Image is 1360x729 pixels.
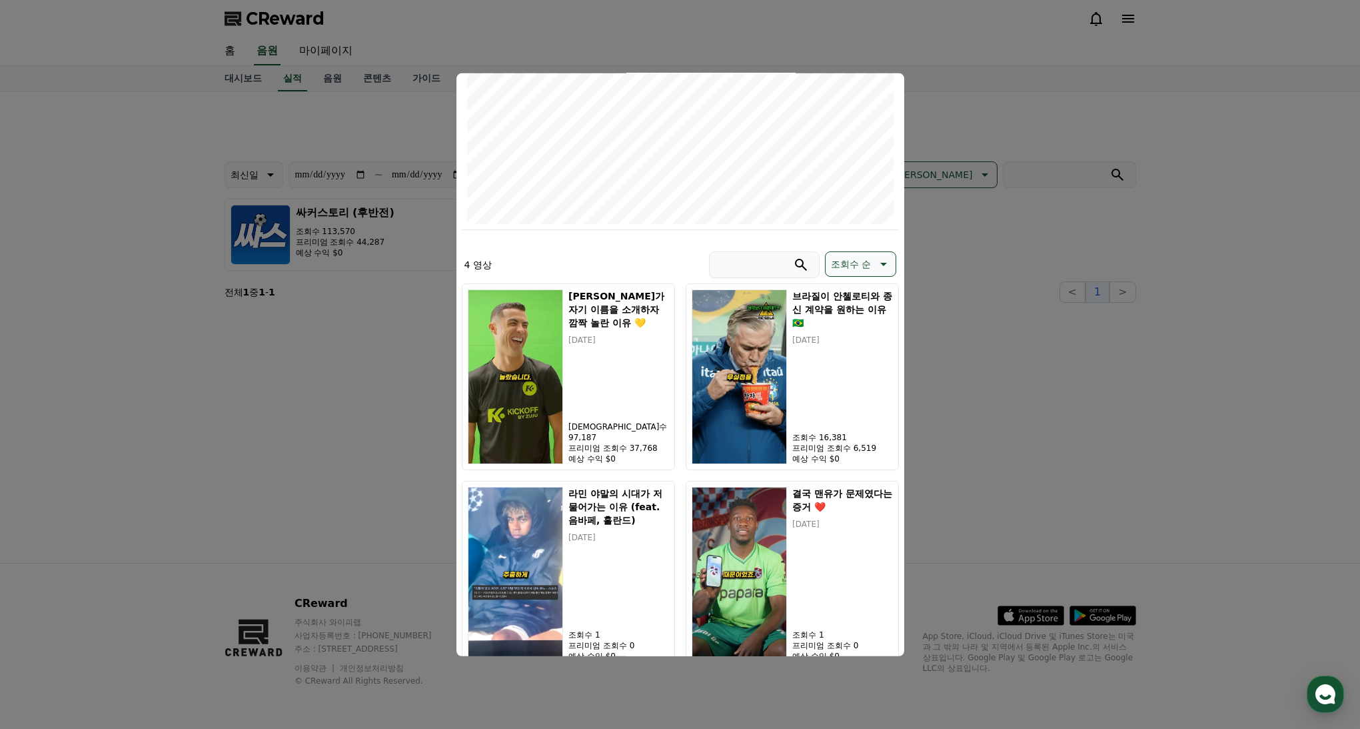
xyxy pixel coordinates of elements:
p: [DATE] [568,334,668,345]
p: [DATE] [792,334,892,345]
a: Settings [172,423,256,456]
p: 조회수 1 [568,629,668,640]
button: 결국 맨유가 문제였다는 증거 ❤️ 결국 맨유가 문제였다는 증거 ❤️ [DATE] 조회수 1 프리미엄 조회수 0 예상 수익 $0 [686,480,899,667]
p: 예상 수익 $0 [792,453,892,464]
p: 프리미엄 조회수 0 [792,640,892,650]
p: 프리미엄 조회수 6,519 [792,442,892,453]
p: 예상 수익 $0 [792,650,892,661]
p: [DEMOGRAPHIC_DATA]수 97,187 [568,421,668,442]
span: Messages [111,444,150,454]
p: 조회수 16,381 [792,432,892,442]
a: Messages [88,423,172,456]
p: 4 영상 [464,257,492,271]
img: 브라질이 안첼로티와 종신 계약을 원하는 이유 🇧🇷 [692,289,788,464]
button: 호날두가 자기 이름을 소개하자 깜짝 놀란 이유 💛 [PERSON_NAME]가 자기 이름을 소개하자 깜짝 놀란 이유 💛 [DATE] [DEMOGRAPHIC_DATA]수 97,1... [462,283,675,470]
button: 조회수 순 [825,251,896,276]
p: 조회수 순 [831,254,871,273]
img: 호날두가 자기 이름을 소개하자 깜짝 놀란 이유 💛 [468,289,564,464]
p: [DATE] [792,518,892,529]
img: 결국 맨유가 문제였다는 증거 ❤️ [692,486,788,661]
span: Home [34,443,57,454]
p: [DATE] [568,532,668,542]
button: 라민 야말의 시대가 저물어가는 이유 (feat.음바페, 홀란드) 라민 야말의 시대가 저물어가는 이유 (feat.음바페, 홀란드) [DATE] 조회수 1 프리미엄 조회수 0 예... [462,480,675,667]
img: 라민 야말의 시대가 저물어가는 이유 (feat.음바페, 홀란드) [468,486,564,661]
p: 예상 수익 $0 [568,453,668,464]
button: 브라질이 안첼로티와 종신 계약을 원하는 이유 🇧🇷 브라질이 안첼로티와 종신 계약을 원하는 이유 🇧🇷 [DATE] 조회수 16,381 프리미엄 조회수 6,519 예상 수익 $0 [686,283,899,470]
p: 조회수 1 [792,629,892,640]
span: Settings [197,443,230,454]
p: 프리미엄 조회수 37,768 [568,442,668,453]
h5: 라민 야말의 시대가 저물어가는 이유 (feat.음바페, 홀란드) [568,486,668,526]
p: 예상 수익 $0 [568,650,668,661]
div: modal [456,73,904,656]
h5: 결국 맨유가 문제였다는 증거 ❤️ [792,486,892,513]
h5: 브라질이 안첼로티와 종신 계약을 원하는 이유 🇧🇷 [792,289,892,329]
h5: [PERSON_NAME]가 자기 이름을 소개하자 깜짝 놀란 이유 💛 [568,289,668,329]
a: Home [4,423,88,456]
p: 프리미엄 조회수 0 [568,640,668,650]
